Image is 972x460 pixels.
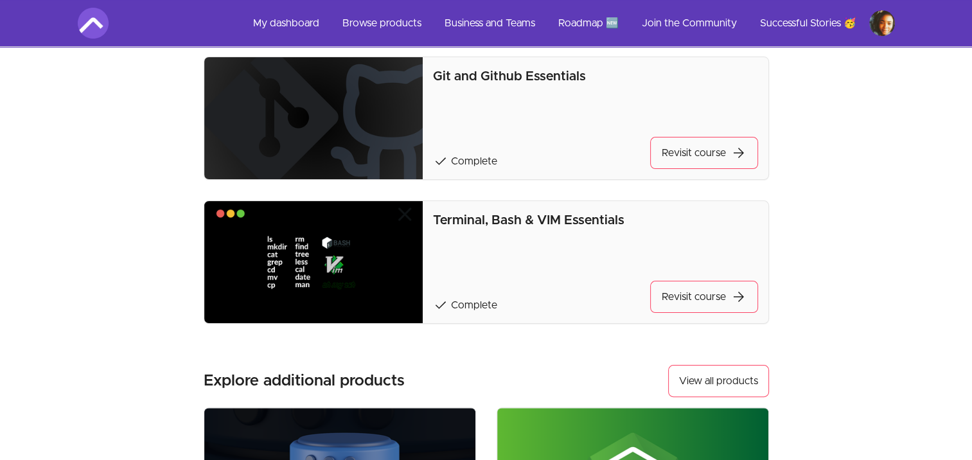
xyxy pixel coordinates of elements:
[433,154,448,169] span: check
[433,297,448,313] span: check
[78,8,109,39] img: Amigoscode logo
[433,67,757,85] p: Git and Github Essentials
[433,211,757,229] p: Terminal, Bash & VIM Essentials
[204,371,405,391] h3: Explore additional products
[650,137,758,169] a: Revisit coursearrow_forward
[869,10,895,36] img: Profile image for FOTTO FIMBIA Jean Vladimir
[650,281,758,313] a: Revisit coursearrow_forward
[750,8,867,39] a: Successful Stories 🥳
[731,145,747,161] span: arrow_forward
[204,201,423,323] img: Product image for Terminal, Bash & VIM Essentials
[632,8,747,39] a: Join the Community
[451,300,497,310] span: Complete
[731,289,747,305] span: arrow_forward
[434,8,545,39] a: Business and Teams
[451,156,497,166] span: Complete
[332,8,432,39] a: Browse products
[243,8,330,39] a: My dashboard
[548,8,629,39] a: Roadmap 🆕
[204,57,423,179] img: Product image for Git and Github Essentials
[243,8,895,39] nav: Main
[668,365,769,397] a: View all products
